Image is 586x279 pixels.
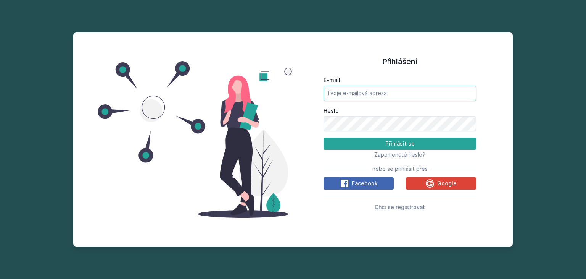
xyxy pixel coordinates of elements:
span: Zapomenuté heslo? [374,151,425,158]
label: E-mail [324,76,476,84]
button: Facebook [324,177,394,190]
button: Chci se registrovat [375,202,425,211]
label: Heslo [324,107,476,115]
span: nebo se přihlásit přes [372,165,428,173]
span: Chci se registrovat [375,204,425,210]
h1: Přihlášení [324,56,476,67]
button: Google [406,177,476,190]
span: Facebook [352,180,378,187]
button: Přihlásit se [324,138,476,150]
input: Tvoje e-mailová adresa [324,86,476,101]
span: Google [437,180,457,187]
